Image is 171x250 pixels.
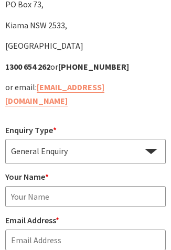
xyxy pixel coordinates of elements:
[5,60,166,74] p: or
[5,39,166,53] p: [GEOGRAPHIC_DATA]
[5,81,166,107] p: or email:
[5,171,49,182] label: Your Name
[5,82,104,106] a: [EMAIL_ADDRESS][DOMAIN_NAME]
[5,125,57,135] label: Enquiry Type
[5,19,166,32] p: Kiama NSW 2533,
[5,215,59,225] label: Email Address
[5,61,50,72] strong: 1300 654 262
[58,61,129,72] strong: [PHONE_NUMBER]
[5,186,166,207] input: Your Name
